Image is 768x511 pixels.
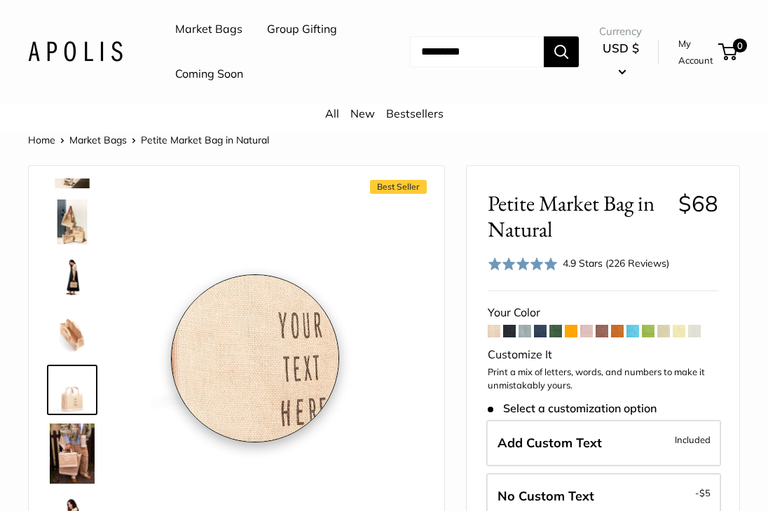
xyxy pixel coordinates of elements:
[699,487,711,498] span: $5
[50,255,95,300] img: Petite Market Bag in Natural
[175,64,243,85] a: Coming Soon
[50,423,95,484] img: Petite Market Bag in Natural
[603,41,639,55] span: USD $
[498,435,602,451] span: Add Custom Text
[175,19,242,40] a: Market Bags
[410,36,544,67] input: Search...
[50,199,95,244] img: description_The Original Market bag in its 4 native styles
[599,37,642,82] button: USD $
[563,255,669,271] div: 4.9 Stars (226 Reviews)
[267,19,337,40] a: Group Gifting
[488,302,718,323] div: Your Color
[488,402,657,415] span: Select a customization option
[675,431,711,448] span: Included
[678,190,718,217] span: $68
[350,106,375,120] a: New
[50,311,95,356] img: description_Spacious inner area with room for everything.
[28,41,123,62] img: Apolis
[47,365,97,415] a: Petite Market Bag in Natural
[47,253,97,303] a: Petite Market Bag in Natural
[544,36,579,67] button: Search
[141,187,366,412] img: Petite Market Bag in Natural
[498,488,594,504] span: No Custom Text
[488,253,670,274] div: 4.9 Stars (226 Reviews)
[488,365,718,393] p: Print a mix of letters, words, and numbers to make it unmistakably yours.
[370,180,427,194] span: Best Seller
[28,131,269,149] nav: Breadcrumb
[488,344,718,365] div: Customize It
[47,197,97,247] a: description_The Original Market bag in its 4 native styles
[47,309,97,359] a: description_Spacious inner area with room for everything.
[733,38,747,52] span: 0
[488,190,668,242] span: Petite Market Bag in Natural
[141,134,269,146] span: Petite Market Bag in Natural
[695,484,711,501] span: -
[28,134,55,146] a: Home
[720,43,737,60] a: 0
[50,367,95,412] img: Petite Market Bag in Natural
[325,106,339,120] a: All
[69,134,127,146] a: Market Bags
[47,421,97,486] a: Petite Market Bag in Natural
[678,35,713,69] a: My Account
[386,106,444,120] a: Bestsellers
[599,22,642,41] span: Currency
[486,420,721,466] label: Add Custom Text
